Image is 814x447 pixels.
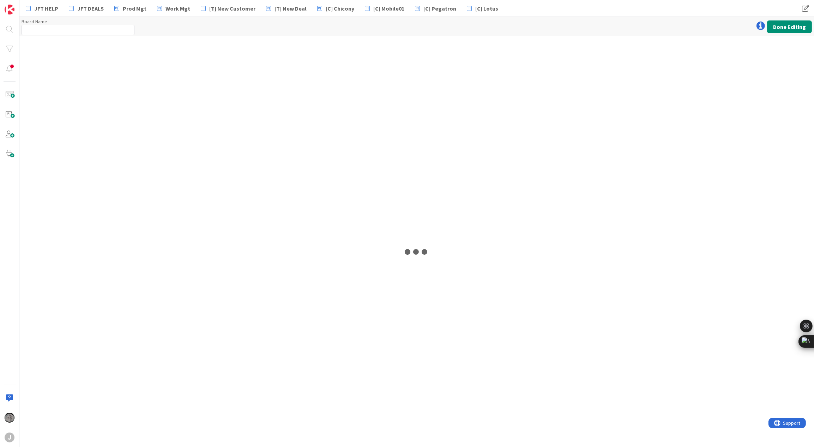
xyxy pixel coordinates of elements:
span: JFT HELP [34,4,58,13]
a: [T] New Customer [197,2,260,15]
img: Visit kanbanzone.com [5,5,14,14]
a: Prod Mgt [110,2,151,15]
a: JFT DEALS [65,2,108,15]
span: Work Mgt [165,4,190,13]
span: [T] New Customer [209,4,255,13]
span: [C] Mobile01 [373,4,404,13]
span: [C] Lotus [475,4,498,13]
a: JFT HELP [22,2,62,15]
span: [C] Chicony [326,4,354,13]
img: TL [5,413,14,423]
a: [T] New Deal [262,2,311,15]
div: J [5,433,14,442]
label: Board Name [22,18,47,25]
a: [C] Lotus [463,2,502,15]
span: [T] New Deal [275,4,307,13]
a: [C] Chicony [313,2,358,15]
span: [C] Pegatron [423,4,456,13]
a: Work Mgt [153,2,194,15]
button: Done Editing [767,20,812,33]
span: Support [15,1,32,10]
a: [C] Pegatron [411,2,460,15]
span: JFT DEALS [77,4,104,13]
span: Prod Mgt [123,4,146,13]
a: [C] Mobile01 [361,2,409,15]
